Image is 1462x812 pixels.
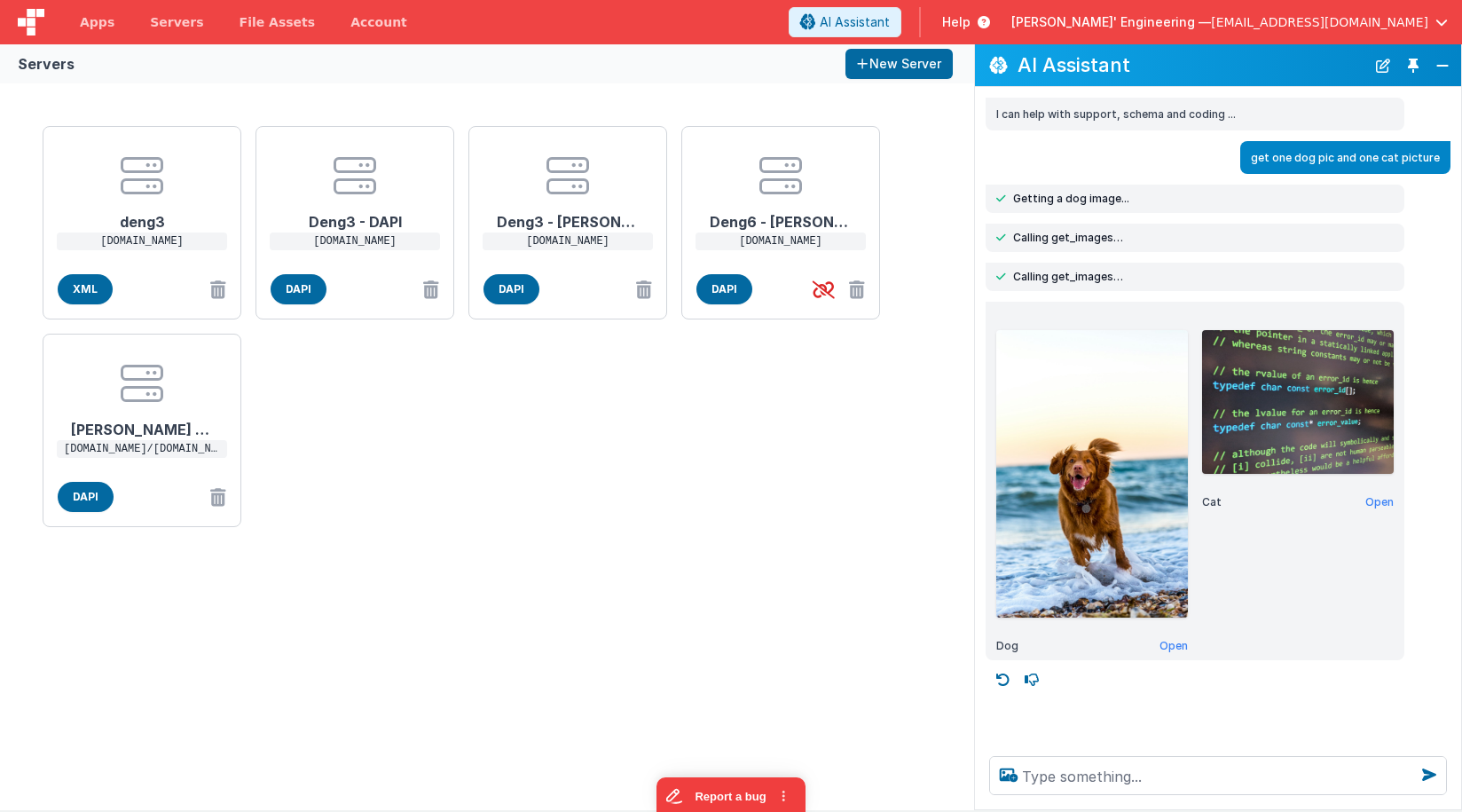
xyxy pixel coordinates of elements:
p: [DOMAIN_NAME] [270,233,440,250]
button: [PERSON_NAME]' Engineering — [EMAIL_ADDRESS][DOMAIN_NAME] [1011,13,1448,31]
img: Cat (Unsplash) [1202,330,1394,474]
h1: deng3 [71,197,213,233]
button: New Server [845,49,953,79]
p: [DOMAIN_NAME] [483,233,653,250]
span: DAPI [483,274,539,304]
span: Cat [1202,495,1222,509]
button: Close [1431,53,1454,78]
span: [PERSON_NAME]' Engineering — [1011,13,1211,31]
span: Dog [996,639,1018,653]
span: Servers [150,13,203,31]
h1: Deng6 - [PERSON_NAME] [710,197,852,233]
span: File Assets [240,13,316,31]
img: Dog — Nova Scotia Duck Tolling Retriever [996,330,1188,618]
a: Open [1159,639,1188,653]
span: AI Assistant [820,13,890,31]
a: Open [1365,495,1394,509]
h1: [PERSON_NAME] Proxy [71,405,213,440]
span: Apps [80,13,114,31]
p: [DOMAIN_NAME]/[DOMAIN_NAME] [57,440,227,458]
h1: Deng3 - [PERSON_NAME] [497,197,639,233]
span: DAPI [271,274,326,304]
span: XML [58,274,113,304]
p: I can help with support, schema and coding ... [996,105,1394,123]
h1: Deng3 - DAPI [284,197,426,233]
span: Calling get_images… [1013,270,1123,284]
button: Toggle Pin [1401,53,1426,78]
span: DAPI [58,482,114,512]
span: Calling get_images… [1013,231,1123,245]
span: Getting a dog image... [1013,192,1129,206]
button: New Chat [1371,53,1395,78]
span: Help [942,13,971,31]
span: DAPI [696,274,752,304]
p: [DOMAIN_NAME] [57,233,227,250]
p: get one dog pic and one cat picture [1251,148,1440,167]
button: AI Assistant [789,7,901,37]
span: [EMAIL_ADDRESS][DOMAIN_NAME] [1211,13,1428,31]
div: Servers [18,53,75,75]
h2: AI Assistant [1018,54,1365,75]
p: [DOMAIN_NAME] [696,233,866,250]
